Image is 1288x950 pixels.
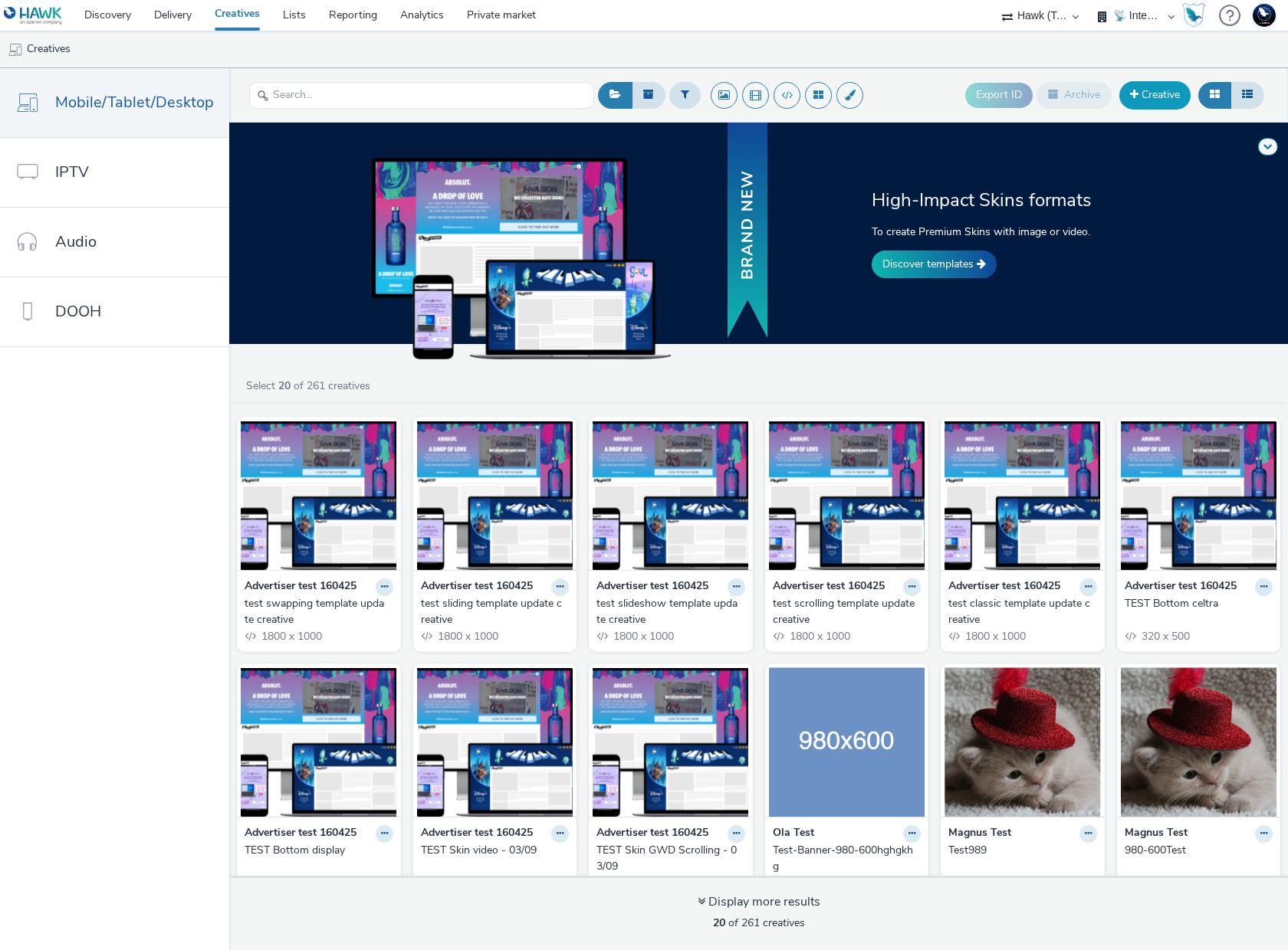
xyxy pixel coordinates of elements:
input: Search... [249,82,594,109]
button: Grid [1198,82,1231,108]
span: Audio [55,231,97,253]
strong: Advertiser test 160425 [245,825,356,843]
div: test scrolling template update creative [773,596,915,627]
button: Table [1230,82,1264,108]
strong: 20 [278,378,291,393]
img: TEST Skin video - 03/09 visual [417,667,573,817]
img: Test989 visual [945,667,1101,817]
span: IPTV [55,161,89,183]
img: Test-Banner-980-600hghgkhg visual [769,667,925,817]
img: TEST Bottom celtra visual [1121,421,1277,570]
strong: Advertiser test 160425 [596,578,708,596]
span: Mobile/Tablet/Desktop [55,91,214,113]
a: TEST Skin video - 03/09 [421,843,570,858]
img: banner with new text [724,120,770,342]
strong: Advertiser test 160425 [245,578,356,596]
p: To create Premium Skins with image or video. [872,224,1129,240]
span: of 261 creatives [713,916,805,930]
div: test slideshow template update creative [596,596,739,627]
a: test slideshow template update creative [596,596,745,627]
a: Creative [1119,81,1191,109]
a: TEST Skin GWD Scrolling - 03/09 [596,843,745,874]
a: TEST Bottom celtra [1125,596,1273,611]
a: Select of 261 creatives [245,378,376,393]
div: TEST Skin GWD Scrolling - 03/09 [596,843,739,874]
strong: Magnus Test [1125,825,1188,843]
div: TEST Bottom celtra [1125,596,1267,611]
span: 1800 x 1000 [260,629,322,644]
div: test classic template update creative [948,596,1091,627]
strong: Advertiser test 160425 [773,578,885,596]
img: test sliding template update creative visual [417,421,573,570]
strong: Advertiser test 160425 [421,578,533,596]
a: 980-600Test [1125,843,1273,858]
img: test classic template update creative visual [945,421,1101,570]
a: Discover templates [872,251,997,278]
strong: 20 [713,916,725,930]
div: test swapping template update creative [245,596,387,627]
strong: Advertiser test 160425 [1125,578,1237,596]
a: Test-Banner-980-600hghgkhg [773,843,922,874]
img: test slideshow template update creative visual [593,421,749,570]
a: Hawk Academy [1182,3,1211,28]
span: 1800 x 1000 [436,629,498,644]
img: Hawk Academy [1182,3,1205,28]
div: Test989 [948,843,1091,858]
img: Support Hawk [1253,4,1276,27]
a: test scrolling template update creative [773,596,922,627]
span: 1800 x 1000 [612,629,674,644]
span: DOOH [55,300,101,323]
a: TEST Bottom display [245,843,393,858]
div: Test-Banner-980-600hghgkhg [773,843,915,874]
a: test sliding template update creative [421,596,570,627]
img: test swapping template update creative visual [241,421,397,570]
div: TEST Skin video - 03/09 [421,843,563,858]
img: test scrolling template update creative visual [769,421,925,570]
div: 980-600Test [1125,843,1267,858]
span: 1800 x 1000 [964,629,1026,644]
span: 320 x 500 [1140,629,1190,644]
img: 980-600Test visual [1121,667,1277,817]
img: example of skins on dekstop, tablet and mobile devices [372,158,671,359]
div: test sliding template update creative [421,596,563,627]
strong: Advertiser test 160425 [596,825,708,843]
img: mobile [8,42,23,57]
strong: Ola Test [773,825,814,843]
img: TEST Bottom display visual [241,667,397,817]
div: Display more results [698,893,820,911]
a: test swapping template update creative [245,596,393,627]
button: Export ID [965,83,1033,107]
strong: Advertiser test 160425 [421,825,533,843]
div: TEST Bottom display [245,843,387,858]
span: 1800 x 1000 [788,629,850,644]
img: undefined Logo [4,6,63,25]
a: Test989 [948,843,1097,858]
button: Archive [1037,82,1112,108]
strong: Advertiser test 160425 [948,578,1060,596]
img: TEST Skin GWD Scrolling - 03/09 visual [593,667,749,817]
a: test classic template update creative [948,596,1097,627]
h2: High-Impact Skins formats [872,188,1129,212]
strong: Magnus Test [948,825,1011,843]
